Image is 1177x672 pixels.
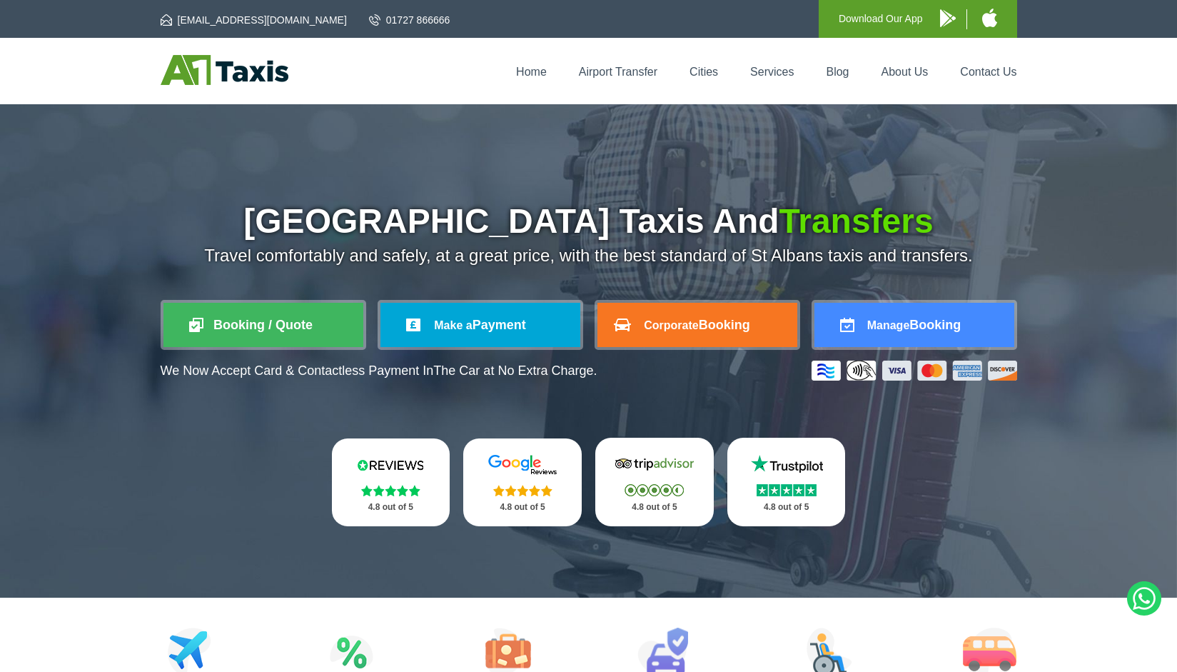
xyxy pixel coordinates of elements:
[433,363,597,378] span: The Car at No Extra Charge.
[348,498,435,516] p: 4.8 out of 5
[161,246,1017,266] p: Travel comfortably and safely, at a great price, with the best standard of St Albans taxis and tr...
[161,363,597,378] p: We Now Accept Card & Contactless Payment In
[644,319,698,331] span: Corporate
[727,438,846,526] a: Trustpilot Stars 4.8 out of 5
[479,498,566,516] p: 4.8 out of 5
[625,484,684,496] img: Stars
[744,453,829,475] img: Trustpilot
[814,303,1014,347] a: ManageBooking
[779,202,934,240] span: Transfers
[611,498,698,516] p: 4.8 out of 5
[380,303,580,347] a: Make aPayment
[595,438,714,526] a: Tripadvisor Stars 4.8 out of 5
[982,9,997,27] img: A1 Taxis iPhone App
[434,319,472,331] span: Make a
[463,438,582,526] a: Google Stars 4.8 out of 5
[348,454,433,476] img: Reviews.io
[597,303,797,347] a: CorporateBooking
[812,361,1017,381] img: Credit And Debit Cards
[493,485,552,496] img: Stars
[839,10,923,28] p: Download Our App
[750,66,794,78] a: Services
[757,484,817,496] img: Stars
[161,55,288,85] img: A1 Taxis St Albans LTD
[161,13,347,27] a: [EMAIL_ADDRESS][DOMAIN_NAME]
[960,66,1016,78] a: Contact Us
[361,485,420,496] img: Stars
[579,66,657,78] a: Airport Transfer
[332,438,450,526] a: Reviews.io Stars 4.8 out of 5
[882,66,929,78] a: About Us
[867,319,910,331] span: Manage
[163,303,363,347] a: Booking / Quote
[940,9,956,27] img: A1 Taxis Android App
[826,66,849,78] a: Blog
[161,204,1017,239] h1: [GEOGRAPHIC_DATA] Taxis And
[743,498,830,516] p: 4.8 out of 5
[369,13,450,27] a: 01727 866666
[516,66,547,78] a: Home
[480,454,565,476] img: Google
[689,66,718,78] a: Cities
[612,453,697,475] img: Tripadvisor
